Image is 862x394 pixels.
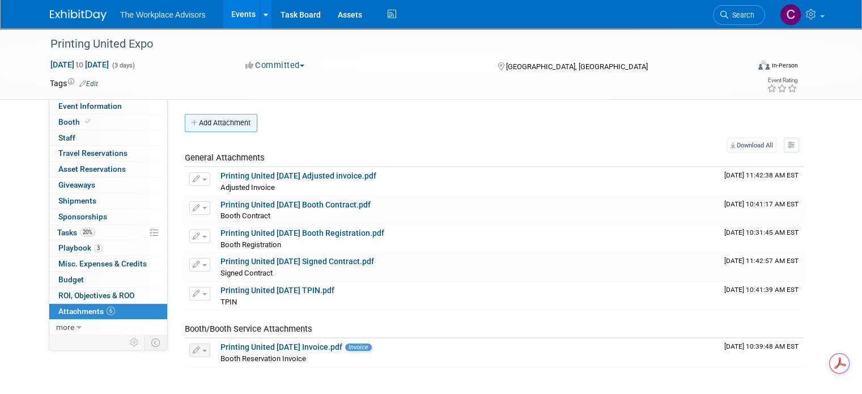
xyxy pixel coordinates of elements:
[58,117,93,126] span: Booth
[720,196,804,224] td: Upload Timestamp
[49,304,167,319] a: Attachments6
[57,228,95,237] span: Tasks
[50,78,98,89] td: Tags
[220,211,270,220] span: Booth Contract
[125,335,145,350] td: Personalize Event Tab Strip
[74,60,85,69] span: to
[49,225,167,240] a: Tasks20%
[58,196,96,205] span: Shipments
[145,335,168,350] td: Toggle Event Tabs
[49,256,167,272] a: Misc. Expenses & Credits
[58,180,95,189] span: Giveaways
[58,307,115,316] span: Attachments
[58,259,147,268] span: Misc. Expenses & Credits
[185,324,312,334] span: Booth/Booth Service Attachments
[58,275,84,284] span: Budget
[49,130,167,146] a: Staff
[724,171,799,179] span: Upload Timestamp
[58,164,126,173] span: Asset Reservations
[50,10,107,21] img: ExhibitDay
[49,193,167,209] a: Shipments
[46,34,734,54] div: Printing United Expo
[720,253,804,281] td: Upload Timestamp
[727,138,776,153] a: Download All
[720,167,804,196] td: Upload Timestamp
[220,228,384,238] a: Printing United [DATE] Booth Registration.pdf
[220,183,275,192] span: Adjusted Invoice
[713,5,765,25] a: Search
[220,269,273,277] span: Signed Contract
[758,61,770,70] img: Format-Inperson.png
[220,257,374,266] a: Printing United [DATE] Signed Contract.pdf
[720,224,804,253] td: Upload Timestamp
[724,342,799,350] span: Upload Timestamp
[58,133,75,142] span: Staff
[49,272,167,287] a: Budget
[49,177,167,193] a: Giveaways
[185,114,257,132] button: Add Attachment
[724,200,799,208] span: Upload Timestamp
[780,4,801,26] img: Claudia St. John
[220,298,237,306] span: TPIN
[107,307,115,315] span: 6
[58,291,134,300] span: ROI, Objectives & ROO
[728,11,754,19] span: Search
[80,228,95,236] span: 20%
[220,286,334,295] a: Printing United [DATE] TPIN.pdf
[85,118,91,125] i: Booth reservation complete
[724,286,799,294] span: Upload Timestamp
[58,101,122,111] span: Event Information
[49,240,167,256] a: Playbook3
[185,152,265,163] span: General Attachments
[49,288,167,303] a: ROI, Objectives & ROO
[241,60,309,71] button: Committed
[58,243,103,252] span: Playbook
[49,99,167,114] a: Event Information
[111,62,135,69] span: (3 days)
[220,200,371,209] a: Printing United [DATE] Booth Contract.pdf
[94,244,103,252] span: 3
[50,60,109,70] span: [DATE] [DATE]
[220,171,376,180] a: Printing United [DATE] Adjusted invoice.pdf
[120,10,206,19] span: The Workplace Advisors
[720,282,804,310] td: Upload Timestamp
[724,228,799,236] span: Upload Timestamp
[56,323,74,332] span: more
[720,338,804,367] td: Upload Timestamp
[220,354,306,363] span: Booth Reservation Invoice
[49,146,167,161] a: Travel Reservations
[771,61,798,70] div: In-Person
[58,212,107,221] span: Sponsorships
[687,59,798,76] div: Event Format
[506,62,648,71] span: [GEOGRAPHIC_DATA], [GEOGRAPHIC_DATA]
[49,115,167,130] a: Booth
[49,162,167,177] a: Asset Reservations
[49,320,167,335] a: more
[49,209,167,224] a: Sponsorships
[220,240,281,249] span: Booth Registration
[767,78,797,83] div: Event Rating
[724,257,799,265] span: Upload Timestamp
[220,342,342,351] a: Printing United [DATE] Invoice.pdf
[79,80,98,88] a: Edit
[345,344,372,351] span: Invoice
[58,149,128,158] span: Travel Reservations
